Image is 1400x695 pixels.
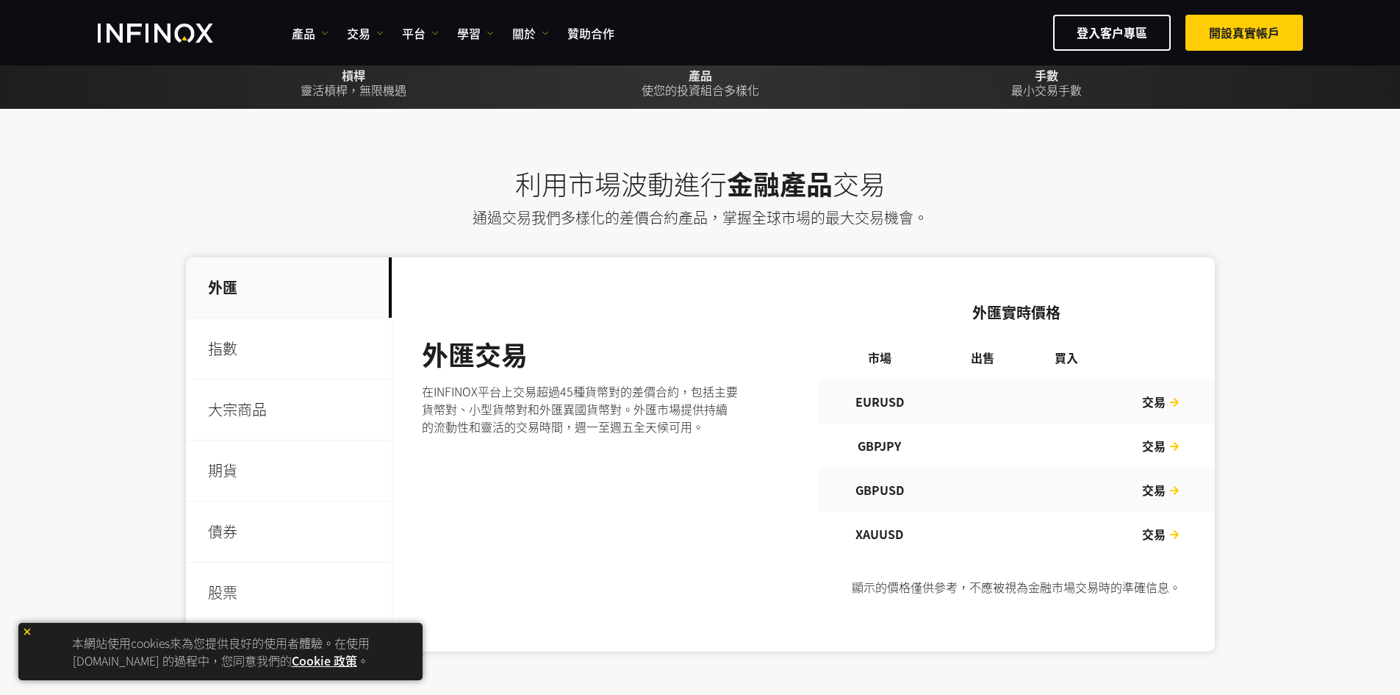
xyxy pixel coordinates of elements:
strong: 金融產品 [727,164,833,202]
th: 出售 [941,335,1024,379]
h2: 利用市場波動進行 交易 [186,168,1215,200]
p: 靈活槓桿，無限機遇 [186,68,522,97]
th: 買入 [1024,335,1108,379]
p: 使您的投資組合多樣化 [532,68,868,97]
p: 在INFINOX平台上交易超過45種貨幣對的差價合約，包括主要貨幣對、小型貨幣對和外匯異國貨幣對。外匯市場提供持續的流動性和靈活的交易時間，週一至週五全天候可用。 [422,382,739,435]
a: 贊助合作 [567,24,614,42]
img: yellow close icon [22,627,32,637]
a: INFINOX Logo [98,24,248,43]
a: 交易 [1142,482,1180,497]
a: 登入客户專區 [1053,15,1171,51]
p: 顯示的價格僅供參考，不應被視為金融市場交易時的準確信息。 [818,578,1215,596]
p: 最小交易手數 [879,68,1215,97]
a: 交易 [1142,438,1180,453]
a: 交易 [1142,394,1180,409]
a: 開設真實帳戶 [1185,15,1303,51]
p: 外匯 [186,257,392,318]
th: 市場 [818,335,941,379]
a: 學習 [457,24,494,42]
a: Cookie 政策 [292,652,357,669]
a: 交易 [1142,527,1180,541]
strong: 槓桿 [342,66,365,84]
strong: 外匯交易 [422,335,528,373]
a: 交易 [347,24,384,42]
p: 指數 [186,318,392,379]
p: 大宗商品 [186,379,392,441]
a: 產品 [292,24,329,42]
a: 關於 [512,24,549,42]
a: 平台 [402,24,439,42]
td: GBPUSD [818,468,941,512]
td: GBPJPY [818,424,941,468]
p: 債券 [186,502,392,563]
td: XAUUSD [818,512,941,556]
strong: 產品 [689,66,712,84]
p: 本網站使用cookies來為您提供良好的使用者體驗。在使用 [DOMAIN_NAME] 的過程中，您同意我們的 。 [26,630,415,673]
p: 股票 [186,563,392,624]
p: 通過交易我們多樣化的差價合約產品，掌握全球市場的最大交易機會。 [360,207,1040,228]
strong: 外匯實時價格 [972,302,1060,323]
p: 期貨 [186,441,392,502]
td: EURUSD [818,379,941,424]
strong: 手數 [1035,66,1058,84]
